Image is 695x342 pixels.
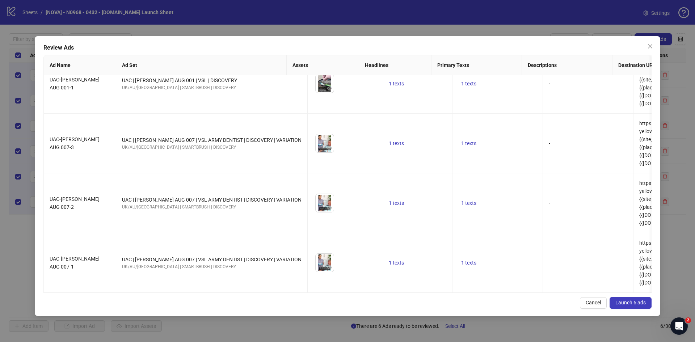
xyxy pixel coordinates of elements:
[586,300,601,305] span: Cancel
[122,136,302,144] div: UAC | [PERSON_NAME] AUG 007 | VSL ARMY DENTIST | DISCOVERY | VARIATION
[50,77,100,90] span: UAC-[PERSON_NAME] AUG 001-1
[50,256,100,270] span: UAC-[PERSON_NAME] AUG 007-1
[386,199,407,207] button: 1 texts
[386,79,407,88] button: 1 texts
[122,76,302,84] div: UAC | [PERSON_NAME] AUG 001 | VSL | DISCOVERY
[461,260,476,266] span: 1 texts
[325,144,334,152] button: Preview
[327,265,332,270] span: eye
[431,55,522,75] th: Primary Texts
[461,140,476,146] span: 1 texts
[549,200,550,206] span: -
[615,300,646,305] span: Launch 6 ads
[122,196,302,204] div: UAC | [PERSON_NAME] AUG 007 | VSL ARMY DENTIST | DISCOVERY | VARIATION
[287,55,359,75] th: Assets
[386,139,407,148] button: 1 texts
[325,203,334,212] button: Preview
[122,204,302,211] div: UK/AU/[GEOGRAPHIC_DATA] | SMARTBRUSH | DISCOVERY
[458,139,479,148] button: 1 texts
[389,140,404,146] span: 1 texts
[389,81,404,86] span: 1 texts
[316,75,334,93] img: Asset 1
[580,297,607,309] button: Cancel
[549,260,550,266] span: -
[122,256,302,263] div: UAC | [PERSON_NAME] AUG 007 | VSL ARMY DENTIST | DISCOVERY | VARIATION
[50,136,100,150] span: UAC-[PERSON_NAME] AUG 007-3
[685,317,691,323] span: 2
[316,194,334,212] img: Asset 1
[647,43,653,49] span: close
[316,134,334,152] img: Asset 1
[458,79,479,88] button: 1 texts
[50,196,100,210] span: UAC-[PERSON_NAME] AUG 007-2
[389,260,404,266] span: 1 texts
[644,41,656,52] button: Close
[386,258,407,267] button: 1 texts
[325,84,334,93] button: Preview
[122,84,302,91] div: UK/AU/[GEOGRAPHIC_DATA] | SMARTBRUSH | DISCOVERY
[316,254,334,272] img: Asset 1
[610,297,652,309] button: Launch 6 ads
[44,55,116,75] th: Ad Name
[458,199,479,207] button: 1 texts
[549,140,550,146] span: -
[389,200,404,206] span: 1 texts
[549,81,550,86] span: -
[327,145,332,151] span: eye
[43,43,652,52] div: Review Ads
[458,258,479,267] button: 1 texts
[461,200,476,206] span: 1 texts
[122,144,302,151] div: UK/AU/[GEOGRAPHIC_DATA] | SMARTBRUSH | DISCOVERY
[327,205,332,210] span: eye
[522,55,612,75] th: Descriptions
[461,81,476,86] span: 1 texts
[359,55,431,75] th: Headlines
[327,86,332,91] span: eye
[116,55,287,75] th: Ad Set
[325,263,334,272] button: Preview
[670,317,688,335] iframe: Intercom live chat
[122,263,302,270] div: UK/AU/[GEOGRAPHIC_DATA] | SMARTBRUSH | DISCOVERY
